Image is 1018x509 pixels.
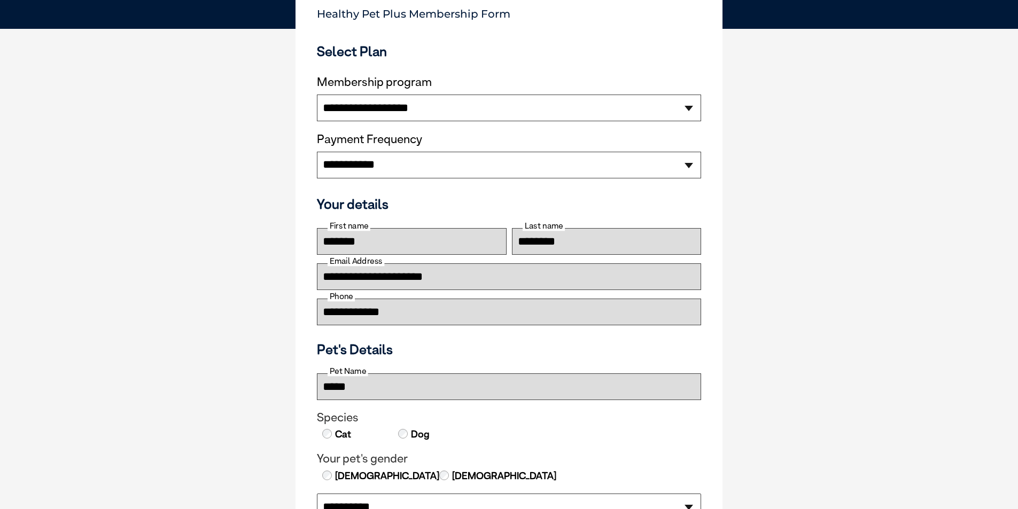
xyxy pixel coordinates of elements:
label: Payment Frequency [317,132,422,146]
legend: Your pet's gender [317,452,701,466]
label: Email Address [328,256,384,266]
p: Healthy Pet Plus Membership Form [317,3,701,20]
h3: Your details [317,196,701,212]
legend: Species [317,411,701,425]
label: Membership program [317,75,701,89]
label: Phone [328,292,355,301]
label: First name [328,221,370,231]
h3: Select Plan [317,43,701,59]
h3: Pet's Details [313,341,705,357]
label: Last name [523,221,565,231]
